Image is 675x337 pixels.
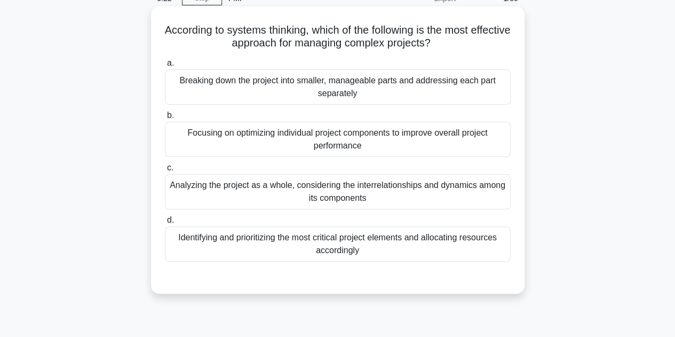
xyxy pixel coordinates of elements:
[165,226,511,262] div: Identifying and prioritizing the most critical project elements and allocating resources accordingly
[167,215,174,224] span: d.
[165,174,511,209] div: Analyzing the project as a whole, considering the interrelationships and dynamics among its compo...
[165,69,511,105] div: Breaking down the project into smaller, manageable parts and addressing each part separately
[167,58,174,67] span: a.
[167,163,173,172] span: c.
[164,23,512,50] h5: According to systems thinking, which of the following is the most effective approach for managing...
[167,111,174,120] span: b.
[165,122,511,157] div: Focusing on optimizing individual project components to improve overall project performance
